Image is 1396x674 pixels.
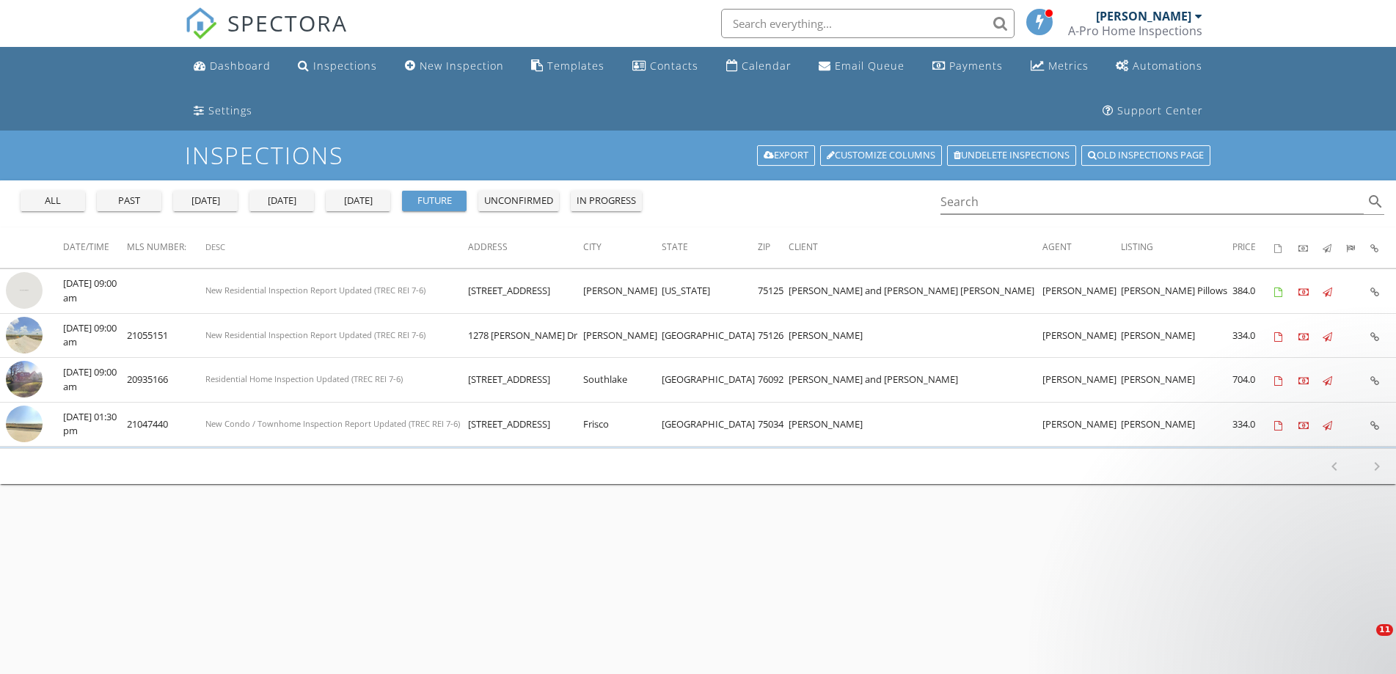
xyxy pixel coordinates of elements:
[1110,53,1208,80] a: Automations (Basic)
[1346,227,1370,268] th: Submitted: Not sorted.
[583,269,662,314] td: [PERSON_NAME]
[720,53,797,80] a: Calendar
[6,361,43,398] img: streetview
[127,241,186,253] span: MLS Number:
[1121,313,1232,358] td: [PERSON_NAME]
[63,358,127,403] td: [DATE] 09:00 am
[1042,269,1121,314] td: [PERSON_NAME]
[127,402,205,447] td: 21047440
[1081,145,1210,166] a: Old inspections page
[208,103,252,117] div: Settings
[63,402,127,447] td: [DATE] 01:30 pm
[1121,269,1232,314] td: [PERSON_NAME] Pillows
[577,194,636,208] div: in progress
[662,313,758,358] td: [GEOGRAPHIC_DATA]
[758,402,789,447] td: 75034
[583,402,662,447] td: Frisco
[1121,227,1232,268] th: Listing: Not sorted.
[468,241,508,253] span: Address
[205,418,460,429] span: New Condo / Townhome Inspection Report Updated (TREC REI 7-6)
[927,53,1009,80] a: Payments
[127,313,205,358] td: 21055151
[1117,103,1203,117] div: Support Center
[468,402,582,447] td: [STREET_ADDRESS]
[205,227,468,268] th: Desc: Not sorted.
[1121,358,1232,403] td: [PERSON_NAME]
[210,59,271,73] div: Dashboard
[1232,269,1274,314] td: 384.0
[179,194,232,208] div: [DATE]
[188,53,277,80] a: Dashboard
[1346,624,1381,659] iframe: Intercom live chat
[1298,227,1323,268] th: Paid: Not sorted.
[127,227,205,268] th: MLS Number:: Not sorted.
[185,142,1212,168] h1: Inspections
[1232,313,1274,358] td: 334.0
[662,241,688,253] span: State
[1121,402,1232,447] td: [PERSON_NAME]
[332,194,384,208] div: [DATE]
[789,358,1042,403] td: [PERSON_NAME] and [PERSON_NAME]
[1048,59,1089,73] div: Metrics
[820,145,942,166] a: Customize Columns
[949,59,1003,73] div: Payments
[789,269,1042,314] td: [PERSON_NAME] and [PERSON_NAME] [PERSON_NAME]
[1370,227,1396,268] th: Inspection Details: Not sorted.
[399,53,510,80] a: New Inspection
[758,269,789,314] td: 75125
[127,358,205,403] td: 20935166
[185,7,217,40] img: The Best Home Inspection Software - Spectora
[1042,313,1121,358] td: [PERSON_NAME]
[662,227,758,268] th: State: Not sorted.
[583,241,602,253] span: City
[650,59,698,73] div: Contacts
[571,191,642,211] button: in progress
[662,402,758,447] td: [GEOGRAPHIC_DATA]
[205,285,425,296] span: New Residential Inspection Report Updated (TREC REI 7-6)
[408,194,461,208] div: future
[420,59,504,73] div: New Inspection
[63,227,127,268] th: Date/Time: Not sorted.
[26,194,79,208] div: all
[662,269,758,314] td: [US_STATE]
[758,241,770,253] span: Zip
[721,9,1015,38] input: Search everything...
[1232,241,1256,253] span: Price
[1232,402,1274,447] td: 334.0
[758,227,789,268] th: Zip: Not sorted.
[1232,358,1274,403] td: 704.0
[1376,624,1393,636] span: 11
[757,145,815,166] a: Export
[313,59,377,73] div: Inspections
[173,191,238,211] button: [DATE]
[63,269,127,314] td: [DATE] 09:00 am
[326,191,390,211] button: [DATE]
[1232,227,1274,268] th: Price: Not sorted.
[789,402,1042,447] td: [PERSON_NAME]
[402,191,467,211] button: future
[525,53,610,80] a: Templates
[1133,59,1202,73] div: Automations
[6,272,43,309] img: streetview
[478,191,559,211] button: unconfirmed
[1097,98,1209,125] a: Support Center
[583,313,662,358] td: [PERSON_NAME]
[292,53,383,80] a: Inspections
[1068,23,1202,38] div: A-Pro Home Inspections
[1323,227,1347,268] th: Published: Not sorted.
[662,358,758,403] td: [GEOGRAPHIC_DATA]
[547,59,604,73] div: Templates
[758,313,789,358] td: 75126
[758,358,789,403] td: 76092
[1096,9,1191,23] div: [PERSON_NAME]
[249,191,314,211] button: [DATE]
[103,194,156,208] div: past
[185,20,348,51] a: SPECTORA
[484,194,553,208] div: unconfirmed
[789,313,1042,358] td: [PERSON_NAME]
[255,194,308,208] div: [DATE]
[21,191,85,211] button: all
[1042,402,1121,447] td: [PERSON_NAME]
[205,329,425,340] span: New Residential Inspection Report Updated (TREC REI 7-6)
[626,53,704,80] a: Contacts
